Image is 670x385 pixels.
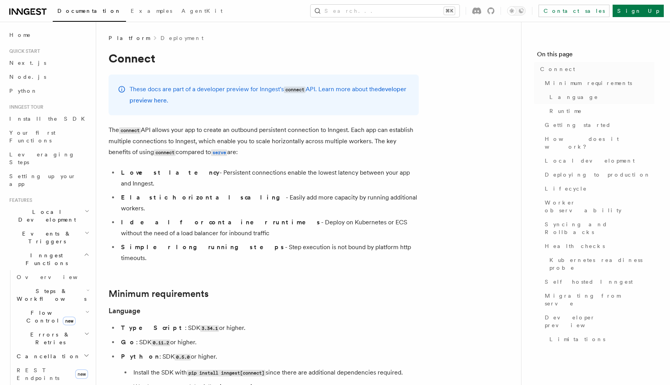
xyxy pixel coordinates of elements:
span: new [63,317,76,325]
span: Flow Control [14,309,85,324]
a: Deploying to production [542,168,654,182]
button: Cancellation [14,349,91,363]
a: Examples [126,2,177,21]
span: Errors & Retries [14,331,84,346]
span: REST Endpoints [17,367,59,381]
span: Home [9,31,31,39]
a: Setting up your app [6,169,91,191]
a: Minimum requirements [109,288,209,299]
a: Home [6,28,91,42]
strong: Python [121,353,159,360]
a: Language [546,90,654,104]
span: How does it work? [545,135,654,151]
span: Python [9,88,38,94]
span: Limitations [549,335,605,343]
p: The API allows your app to create an outbound persistent connection to Inngest. Each app can esta... [109,125,419,158]
li: - Easily add more capacity by running additional workers. [119,192,419,214]
a: Node.js [6,70,91,84]
li: : SDK or higher. [119,337,419,348]
a: Limitations [546,332,654,346]
span: Setting up your app [9,173,76,187]
li: - Persistent connections enable the lowest latency between your app and Inngest. [119,167,419,189]
button: Events & Triggers [6,227,91,248]
span: Overview [17,274,97,280]
span: Connect [540,65,575,73]
h1: Connect [109,51,419,65]
a: Self hosted Inngest [542,275,654,289]
strong: Simpler long running steps [121,243,285,251]
span: Documentation [57,8,121,14]
button: Toggle dark mode [507,6,526,16]
span: Node.js [9,74,46,80]
a: Getting started [542,118,654,132]
a: AgentKit [177,2,227,21]
span: Cancellation [14,352,81,360]
span: Runtime [549,107,582,115]
span: Your first Functions [9,130,55,144]
span: Next.js [9,60,46,66]
code: connect [119,127,141,134]
span: Features [6,197,32,203]
code: 0.11.2 [151,340,170,346]
a: Sign Up [613,5,664,17]
code: connect [154,149,176,156]
code: connect [284,87,306,93]
span: new [75,369,88,379]
a: Kubernetes readiness probe [546,253,654,275]
a: Migrating from serve [542,289,654,310]
strong: Elastic horizontal scaling [121,194,286,201]
span: Events & Triggers [6,230,85,245]
h4: On this page [537,50,654,62]
span: Deploying to production [545,171,651,179]
span: Developer preview [545,314,654,329]
span: Self hosted Inngest [545,278,633,286]
span: Worker observability [545,199,654,214]
a: Python [6,84,91,98]
a: Connect [537,62,654,76]
p: These docs are part of a developer preview for Inngest's API. Learn more about the . [130,84,409,106]
span: Health checks [545,242,605,250]
a: Leveraging Steps [6,147,91,169]
a: How does it work? [542,132,654,154]
a: Lifecycle [542,182,654,196]
span: Quick start [6,48,40,54]
li: Install the SDK with since there are additional dependencies required. [131,367,419,378]
span: Inngest Functions [6,251,84,267]
a: Runtime [546,104,654,118]
span: Syncing and Rollbacks [545,220,654,236]
a: REST Endpointsnew [14,363,91,385]
span: Getting started [545,121,611,129]
span: Examples [131,8,172,14]
code: 0.5.0 [174,354,191,361]
li: - Deploy on Kubernetes or ECS without the need of a load balancer for inbound traffic [119,217,419,239]
a: Next.js [6,56,91,70]
button: Errors & Retries [14,328,91,349]
button: Flow Controlnew [14,306,91,328]
a: Deployment [161,34,204,42]
span: Local Development [6,208,85,224]
a: Developer preview [542,310,654,332]
span: Platform [109,34,150,42]
a: Syncing and Rollbacks [542,217,654,239]
button: Search...⌘K [311,5,459,17]
a: Your first Functions [6,126,91,147]
span: AgentKit [181,8,223,14]
span: Migrating from serve [545,292,654,307]
strong: Ideal for container runtimes [121,219,321,226]
strong: TypeScript [121,324,185,331]
a: Language [109,305,140,316]
a: Contact sales [539,5,610,17]
a: Minimum requirements [542,76,654,90]
a: Worker observability [542,196,654,217]
code: serve [211,149,227,156]
a: Health checks [542,239,654,253]
button: Steps & Workflows [14,284,91,306]
button: Local Development [6,205,91,227]
span: Language [549,93,598,101]
span: Install the SDK [9,116,90,122]
span: Leveraging Steps [9,151,75,165]
strong: Go [121,338,136,346]
button: Inngest Functions [6,248,91,270]
li: - Step execution is not bound by platform http timeouts. [119,242,419,264]
code: pip install inngest[connect] [187,370,266,376]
